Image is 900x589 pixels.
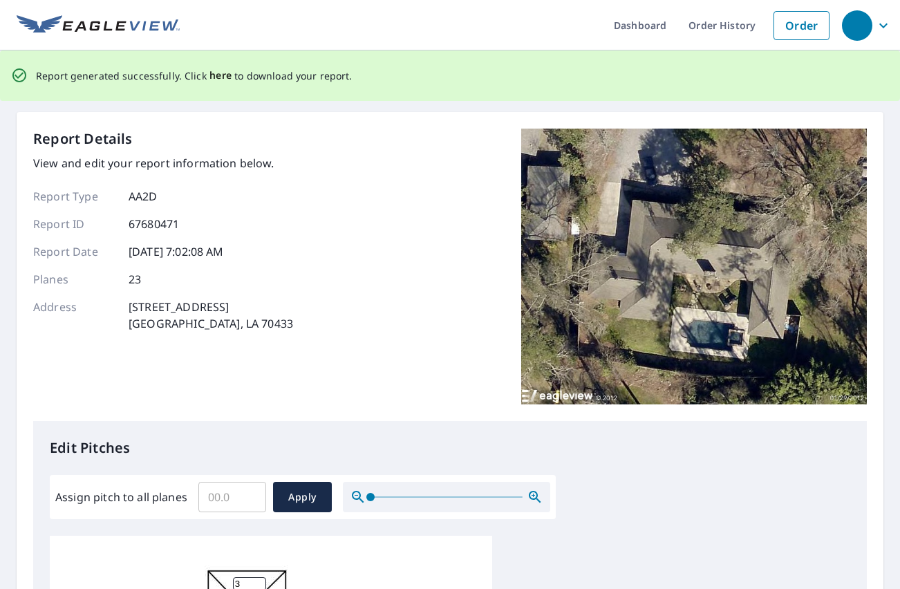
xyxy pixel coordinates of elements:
p: 23 [129,271,141,288]
p: Report Details [33,129,133,149]
p: Planes [33,271,116,288]
p: [DATE] 7:02:08 AM [129,243,224,260]
button: Apply [273,482,332,512]
img: EV Logo [17,15,180,36]
p: Edit Pitches [50,438,850,458]
button: here [209,67,232,84]
a: Order [774,11,829,40]
p: AA2D [129,188,158,205]
label: Assign pitch to all planes [55,489,187,505]
p: [STREET_ADDRESS] [GEOGRAPHIC_DATA], LA 70433 [129,299,293,332]
p: Address [33,299,116,332]
p: View and edit your report information below. [33,155,293,171]
p: Report Type [33,188,116,205]
span: Apply [284,489,321,506]
p: Report Date [33,243,116,260]
img: Top image [521,129,867,405]
p: Report ID [33,216,116,232]
p: 67680471 [129,216,179,232]
input: 00.0 [198,478,266,516]
p: Report generated successfully. Click to download your report. [36,67,353,84]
